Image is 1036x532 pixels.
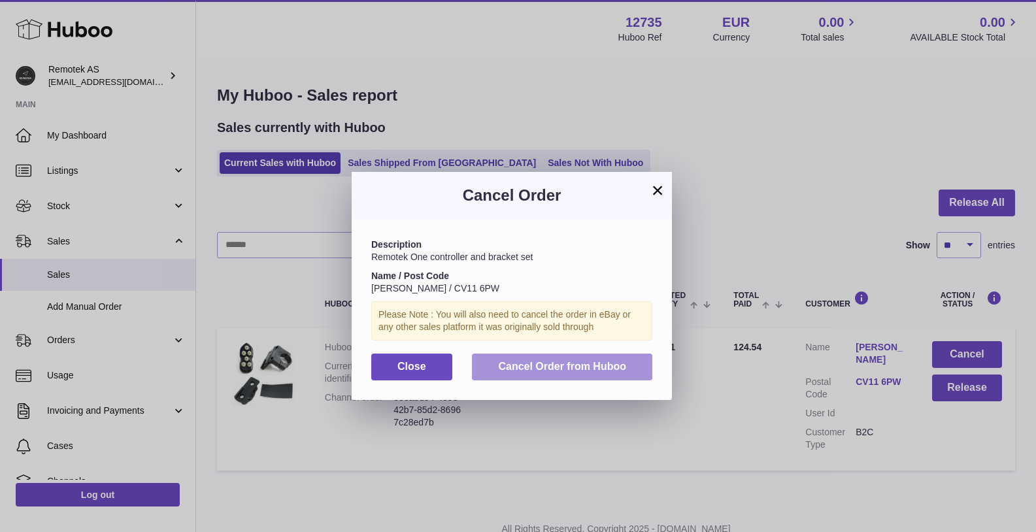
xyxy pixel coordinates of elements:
span: Close [397,361,426,372]
button: Close [371,354,452,380]
div: Please Note : You will also need to cancel the order in eBay or any other sales platform it was o... [371,301,652,341]
strong: Description [371,239,422,250]
strong: Name / Post Code [371,271,449,281]
span: Cancel Order from Huboo [498,361,626,372]
span: Remotek One controller and bracket set [371,252,533,262]
button: Cancel Order from Huboo [472,354,652,380]
button: × [650,182,665,198]
h3: Cancel Order [371,185,652,206]
span: [PERSON_NAME] / CV11 6PW [371,283,499,293]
